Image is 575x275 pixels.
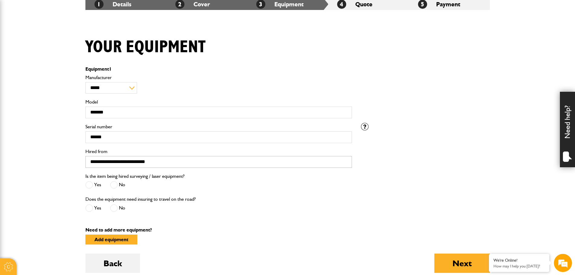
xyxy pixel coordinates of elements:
[8,109,110,181] textarea: Type your message and hit 'Enter'
[560,92,575,167] div: Need help?
[8,74,110,87] input: Enter your email address
[85,67,352,72] p: Equipment
[85,100,352,104] label: Model
[85,37,206,57] h1: Your equipment
[175,1,210,8] a: 2Cover
[85,149,352,154] label: Hired from
[434,254,490,273] button: Next
[99,3,113,18] div: Minimize live chat window
[85,181,101,189] label: Yes
[85,254,140,273] button: Back
[494,264,545,268] p: How may I help you today?
[94,1,131,8] a: 1Details
[110,181,125,189] label: No
[85,174,184,179] label: Is the item being hired surveying / laser equipment?
[85,197,196,202] label: Does the equipment need insuring to travel on the road?
[85,204,101,212] label: Yes
[494,258,545,263] div: We're Online!
[85,228,490,232] p: Need to add more equipment?
[8,56,110,69] input: Enter your last name
[82,186,110,194] em: Start Chat
[85,124,352,129] label: Serial number
[8,91,110,105] input: Enter your phone number
[109,66,112,72] span: 1
[110,204,125,212] label: No
[85,235,137,245] button: Add equipment
[85,75,352,80] label: Manufacturer
[31,34,101,42] div: Chat with us now
[10,34,25,42] img: d_20077148190_company_1631870298795_20077148190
